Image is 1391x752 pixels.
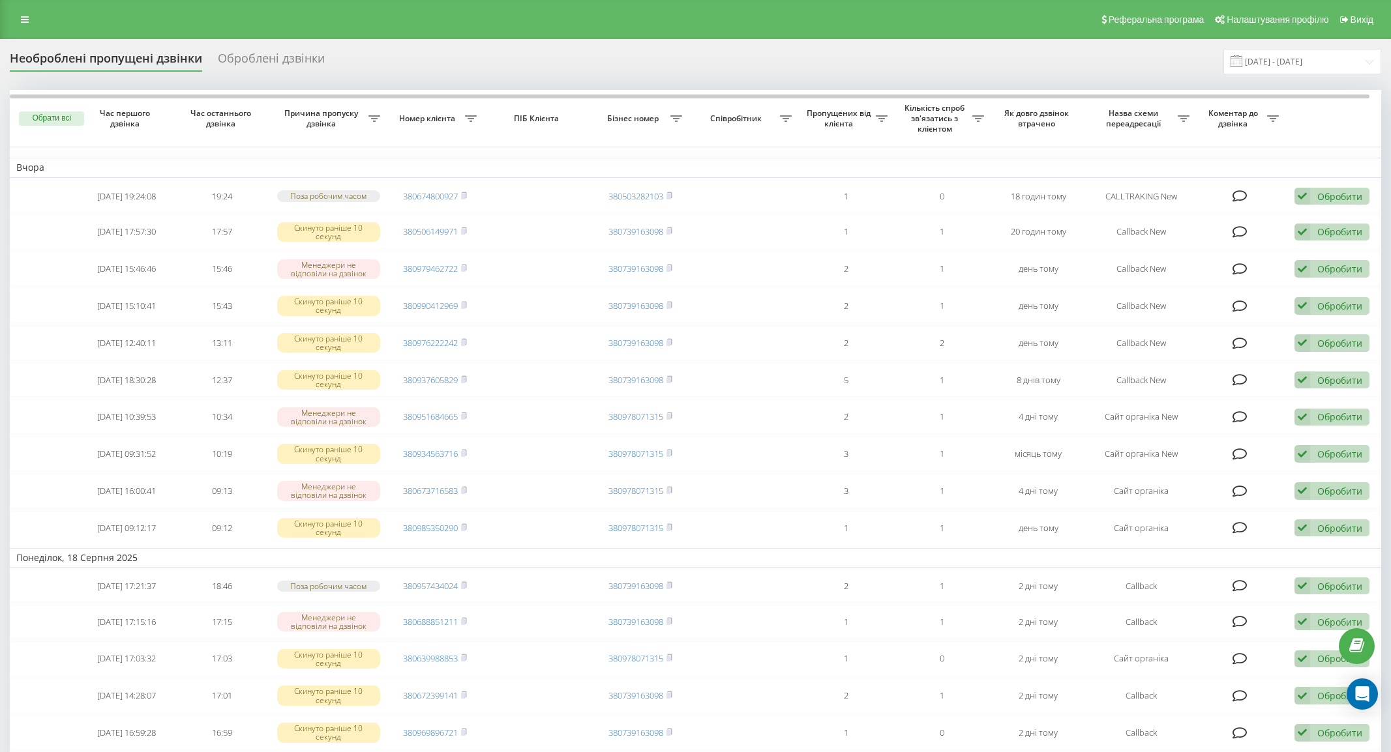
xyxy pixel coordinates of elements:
a: 380639988853 [403,652,458,664]
a: 380739163098 [608,374,663,386]
a: 380978071315 [608,652,663,664]
div: Скинуто раніше 10 секунд [277,296,380,315]
a: 380503282103 [608,190,663,202]
td: 1 [894,678,990,713]
td: [DATE] 14:28:07 [78,678,174,713]
td: 2 [798,289,894,323]
td: 15:46 [174,252,270,286]
div: Скинуто раніше 10 секунд [277,222,380,242]
div: Обробити [1317,225,1362,238]
span: Бізнес номер [599,113,670,124]
td: [DATE] 09:31:52 [78,437,174,471]
td: [DATE] 15:10:41 [78,289,174,323]
div: Обробити [1317,337,1362,349]
a: 380739163098 [608,689,663,701]
td: 3 [798,437,894,471]
td: 09:13 [174,474,270,508]
td: Сайт органіка [1086,641,1196,676]
td: 0 [894,641,990,676]
td: Callback [1086,570,1196,602]
td: Сайт органіка New [1086,399,1196,434]
a: 380506149971 [403,225,458,237]
td: 1 [894,605,990,639]
div: Скинуто раніше 10 секунд [277,649,380,669]
td: [DATE] 15:46:46 [78,252,174,286]
a: 380739163098 [608,616,663,628]
td: [DATE] 16:00:41 [78,474,174,508]
a: 380674800927 [403,190,458,202]
td: 13:11 [174,326,270,360]
a: 380976222242 [403,337,458,349]
div: Open Intercom Messenger [1347,678,1378,710]
td: [DATE] 18:30:28 [78,363,174,398]
td: 8 днів тому [991,363,1086,398]
div: Обробити [1317,485,1362,497]
td: 2 [798,252,894,286]
td: 1 [894,215,990,250]
span: ПІБ Клієнта [494,113,581,124]
a: 380934563716 [403,448,458,459]
td: 1 [894,511,990,545]
td: 3 [798,474,894,508]
div: Обробити [1317,580,1362,592]
td: 1 [894,474,990,508]
td: 1 [798,511,894,545]
a: 380990412969 [403,300,458,311]
a: 380978071315 [608,522,663,534]
td: день тому [991,511,1086,545]
td: 0 [894,716,990,750]
td: 18:46 [174,570,270,602]
td: день тому [991,289,1086,323]
div: Обробити [1317,652,1362,665]
td: 18 годин тому [991,181,1086,212]
div: Обробити [1317,300,1362,312]
td: 1 [798,215,894,250]
td: Сайт органіка [1086,511,1196,545]
td: Понеділок, 18 Серпня 2025 [10,548,1381,568]
td: CALLTRAKING New [1086,181,1196,212]
td: Callback New [1086,326,1196,360]
span: Коментар до дзвінка [1203,108,1267,128]
td: 12:37 [174,363,270,398]
td: [DATE] 17:15:16 [78,605,174,639]
td: 1 [798,181,894,212]
td: 17:57 [174,215,270,250]
span: Номер клієнта [393,113,464,124]
div: Обробити [1317,411,1362,423]
a: 380688851211 [403,616,458,628]
td: Callback [1086,716,1196,750]
div: Скинуто раніше 10 секунд [277,686,380,705]
td: [DATE] 12:40:11 [78,326,174,360]
div: Менеджери не відповіли на дзвінок [277,407,380,427]
td: Callback [1086,678,1196,713]
td: [DATE] 17:57:30 [78,215,174,250]
a: 380739163098 [608,337,663,349]
td: день тому [991,326,1086,360]
td: 1 [798,605,894,639]
td: Сайт органіка New [1086,437,1196,471]
td: [DATE] 09:12:17 [78,511,174,545]
span: Як довго дзвінок втрачено [1001,108,1075,128]
td: 19:24 [174,181,270,212]
a: 380969896721 [403,727,458,738]
a: 380978071315 [608,485,663,497]
div: Обробити [1317,727,1362,739]
td: 2 дні тому [991,716,1086,750]
td: місяць тому [991,437,1086,471]
span: Час останнього дзвінка [185,108,260,128]
td: [DATE] 16:59:28 [78,716,174,750]
td: Callback [1086,605,1196,639]
div: Скинуто раніше 10 секунд [277,370,380,390]
td: 17:15 [174,605,270,639]
a: 380979462722 [403,263,458,274]
td: [DATE] 10:39:53 [78,399,174,434]
div: Необроблені пропущені дзвінки [10,51,202,72]
td: 10:19 [174,437,270,471]
span: Реферальна програма [1109,14,1204,25]
td: 4 дні тому [991,399,1086,434]
a: 380673716583 [403,485,458,497]
td: 0 [894,181,990,212]
td: Вчора [10,158,1381,177]
td: день тому [991,252,1086,286]
td: 15:43 [174,289,270,323]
